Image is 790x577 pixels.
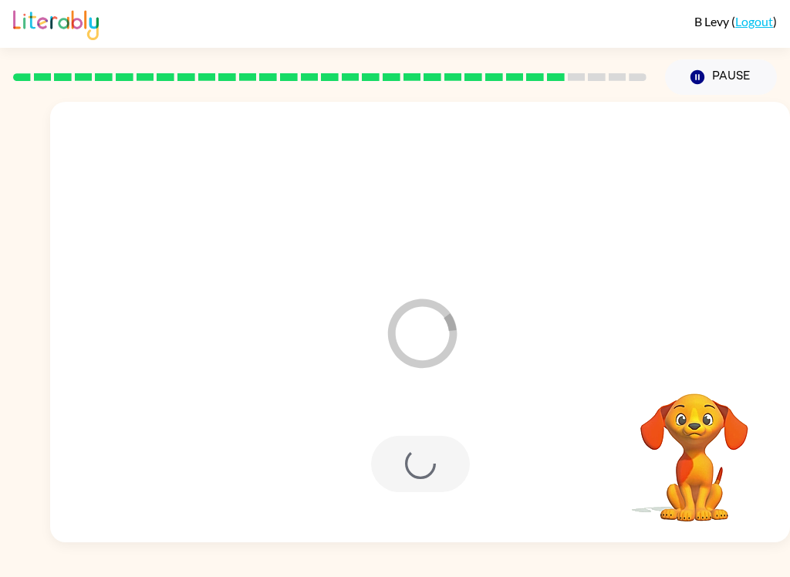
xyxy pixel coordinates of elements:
[735,14,773,29] a: Logout
[694,14,777,29] div: ( )
[13,6,99,40] img: Literably
[617,369,771,524] video: Your browser must support playing .mp4 files to use Literably. Please try using another browser.
[665,59,777,95] button: Pause
[694,14,731,29] span: B Levy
